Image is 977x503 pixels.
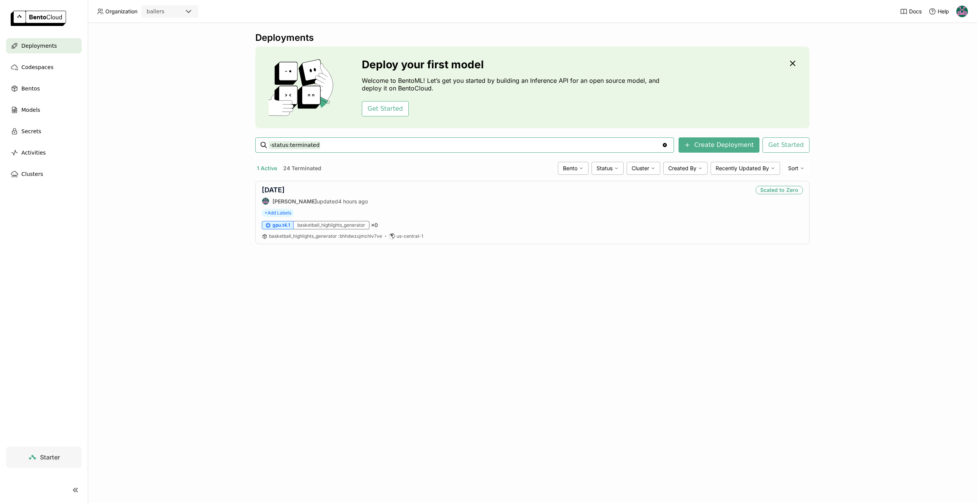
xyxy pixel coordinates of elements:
span: Deployments [21,41,57,50]
span: Help [938,8,949,15]
div: ballers [147,8,164,15]
svg: Clear value [662,142,668,148]
span: Models [21,105,40,114]
span: Cluster [632,165,649,172]
a: Codespaces [6,60,82,75]
div: Help [929,8,949,15]
span: × 0 [371,222,378,229]
button: 1 Active [255,163,279,173]
span: Starter [40,453,60,461]
button: 24 Terminated [282,163,323,173]
div: basketball_highlights_generator [293,221,369,229]
span: gpu.t4.1 [272,222,290,228]
div: Scaled to Zero [756,186,803,194]
button: Create Deployment [679,137,759,153]
p: Welcome to BentoML! Let’s get you started by building an Inference API for an open source model, ... [362,77,663,92]
div: Deployments [255,32,809,44]
span: Secrets [21,127,41,136]
input: Selected ballers. [165,8,166,16]
span: Codespaces [21,63,53,72]
img: cover onboarding [261,59,343,116]
div: Created By [663,162,708,175]
a: [DATE] [262,186,285,194]
div: Bento [558,162,588,175]
img: Harsh Raj [262,198,269,205]
strong: [PERSON_NAME] [272,198,317,205]
a: Secrets [6,124,82,139]
span: us-central-1 [397,233,423,239]
input: Search [269,139,662,151]
div: Status [592,162,624,175]
div: updated [262,197,368,205]
span: : [338,233,339,239]
a: Models [6,102,82,118]
a: basketball_highlights_generator:bhhdwzujmchlv7ve [269,233,382,239]
div: Cluster [627,162,660,175]
span: 4 hours ago [338,198,368,205]
button: Get Started [763,137,809,153]
button: Get Started [362,101,409,116]
a: Activities [6,145,82,160]
div: Sort [783,162,809,175]
span: Bento [563,165,577,172]
h3: Deploy your first model [362,58,663,71]
span: Organization [105,8,137,15]
a: Docs [900,8,922,15]
span: Sort [788,165,798,172]
span: Created By [668,165,696,172]
span: Docs [909,8,922,15]
div: Recently Updated By [711,162,780,175]
span: Status [597,165,613,172]
img: logo [11,11,66,26]
a: Bentos [6,81,82,96]
span: Clusters [21,169,43,179]
span: Recently Updated By [716,165,769,172]
a: Deployments [6,38,82,53]
img: Harsh Raj [956,6,968,17]
span: basketball_highlights_generator bhhdwzujmchlv7ve [269,233,382,239]
span: +Add Labels [262,209,294,217]
a: Clusters [6,166,82,182]
a: Starter [6,447,82,468]
span: Bentos [21,84,40,93]
span: Activities [21,148,46,157]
